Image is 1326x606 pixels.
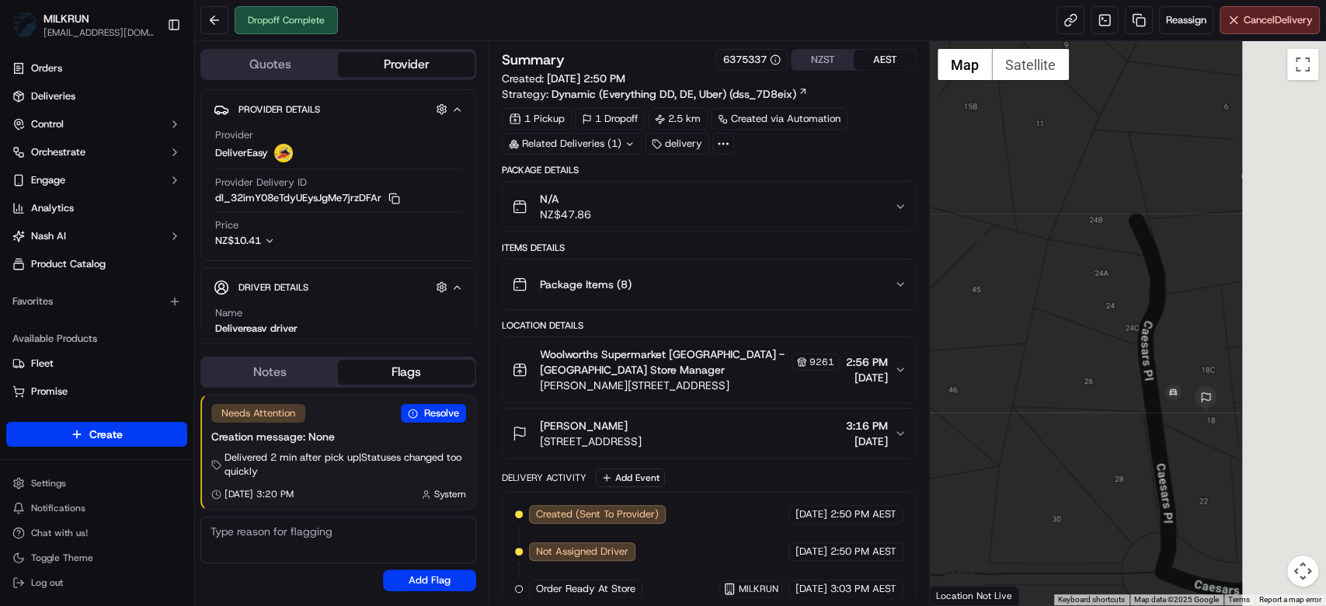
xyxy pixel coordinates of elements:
[6,351,187,376] button: Fleet
[502,319,917,332] div: Location Details
[1287,555,1318,587] button: Map camera controls
[502,133,642,155] div: Related Deliveries (1)
[338,360,474,385] button: Flags
[540,347,788,378] span: Woolworths Supermarket [GEOGRAPHIC_DATA] - [GEOGRAPHIC_DATA] Store Manager
[648,108,708,130] div: 2.5 km
[536,545,628,559] span: Not Assigned Driver
[44,11,89,26] span: MILKRUN
[6,522,187,544] button: Chat with us!
[6,379,187,404] button: Promise
[930,586,1019,605] div: Location Not Live
[711,108,847,130] a: Created via Automation
[846,434,888,449] span: [DATE]
[502,472,586,484] div: Delivery Activity
[6,84,187,109] a: Deliveries
[540,418,628,434] span: [PERSON_NAME]
[238,281,308,294] span: Driver Details
[215,306,242,320] span: Name
[211,404,305,423] div: Needs Attention
[215,322,298,336] div: Delivereasy driver
[31,257,106,271] span: Product Catalog
[502,108,572,130] div: 1 Pickup
[215,218,238,232] span: Price
[6,422,187,447] button: Create
[202,360,338,385] button: Notes
[215,176,307,190] span: Provider Delivery ID
[502,86,808,102] div: Strategy:
[434,488,466,500] span: System
[31,89,75,103] span: Deliveries
[1220,6,1320,34] button: CancelDelivery
[502,53,565,67] h3: Summary
[502,71,625,86] span: Created:
[383,569,476,591] button: Add Flag
[6,289,187,314] div: Favorites
[934,585,985,605] a: Open this area in Google Maps (opens a new window)
[938,49,992,80] button: Show street map
[31,576,63,589] span: Log out
[795,545,827,559] span: [DATE]
[536,507,659,521] span: Created (Sent To Provider)
[854,50,916,70] button: AEST
[6,252,187,277] a: Product Catalog
[792,50,854,70] button: NZST
[401,404,466,423] button: Resolve
[202,52,338,77] button: Quotes
[215,191,400,205] button: dl_32imY08eTdyUEysJgMe7jrzDFAr
[44,26,155,39] button: [EMAIL_ADDRESS][DOMAIN_NAME]
[503,409,916,458] button: [PERSON_NAME][STREET_ADDRESS]3:16 PM[DATE]
[723,53,781,67] button: 6375337
[6,196,187,221] a: Analytics
[992,49,1069,80] button: Show satellite imagery
[31,502,85,514] span: Notifications
[1287,49,1318,80] button: Toggle fullscreen view
[6,497,187,519] button: Notifications
[31,477,66,489] span: Settings
[215,146,268,160] span: DeliverEasy
[224,451,466,479] span: Delivered 2 min after pick up | Statuses changed too quickly
[1166,13,1206,27] span: Reassign
[1259,595,1321,604] a: Report a map error
[238,103,320,116] span: Provider Details
[502,242,917,254] div: Items Details
[215,234,261,247] span: NZ$10.41
[552,86,796,102] span: Dynamic (Everything DD, DE, Uber) (dss_7D8eix)
[6,112,187,137] button: Control
[502,164,917,176] div: Package Details
[6,6,161,44] button: MILKRUNMILKRUN[EMAIL_ADDRESS][DOMAIN_NAME]
[6,572,187,594] button: Log out
[846,354,888,370] span: 2:56 PM
[830,545,896,559] span: 2:50 PM AEST
[12,357,181,371] a: Fleet
[31,229,66,243] span: Nash AI
[739,583,778,595] span: MILKRUN
[31,385,68,399] span: Promise
[846,370,888,385] span: [DATE]
[224,488,294,500] span: [DATE] 3:20 PM
[31,173,65,187] span: Engage
[503,337,916,402] button: Woolworths Supermarket [GEOGRAPHIC_DATA] - [GEOGRAPHIC_DATA] Store Manager9261[PERSON_NAME][STREE...
[6,168,187,193] button: Engage
[547,71,625,85] span: [DATE] 2:50 PM
[6,56,187,81] a: Orders
[215,128,253,142] span: Provider
[6,547,187,569] button: Toggle Theme
[1134,595,1219,604] span: Map data ©2025 Google
[274,144,293,162] img: delivereasy_logo.png
[12,385,181,399] a: Promise
[540,191,591,207] span: N/A
[12,12,37,37] img: MILKRUN
[31,527,88,539] span: Chat with us!
[6,472,187,494] button: Settings
[795,507,827,521] span: [DATE]
[211,429,466,444] div: Creation message: None
[540,434,642,449] span: [STREET_ADDRESS]
[540,207,591,222] span: NZ$47.86
[6,326,187,351] div: Available Products
[536,582,635,596] span: Order Ready At Store
[31,61,62,75] span: Orders
[795,582,827,596] span: [DATE]
[1159,6,1213,34] button: Reassign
